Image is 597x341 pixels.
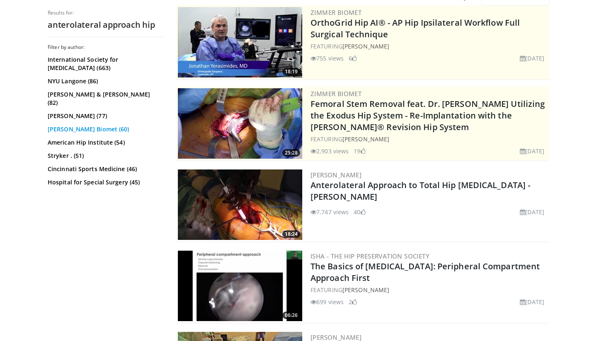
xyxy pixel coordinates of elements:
a: 18:24 [178,169,302,240]
img: 8704042d-15d5-4ce9-b753-6dec72ffdbb1.300x170_q85_crop-smart_upscale.jpg [178,88,302,159]
a: OrthoGrid Hip AI® - AP Hip Ipsilateral Workflow Full Surgical Technique [311,17,520,40]
a: [PERSON_NAME] & [PERSON_NAME] (82) [48,90,162,107]
li: 40 [354,208,365,216]
a: American Hip Institute (54) [48,138,162,147]
a: International Society for [MEDICAL_DATA] (663) [48,56,162,72]
li: 699 views [311,297,344,306]
a: [PERSON_NAME] [342,135,389,143]
a: ISHA - The Hip Preservation Society [311,252,430,260]
span: 18:24 [282,230,300,238]
li: [DATE] [520,54,544,63]
a: Cincinnati Sports Medicine (46) [48,165,162,173]
span: 25:28 [282,149,300,157]
div: FEATURING [311,42,548,51]
a: Zimmer Biomet [311,89,362,98]
a: Hospital for Special Surgery (45) [48,178,162,186]
a: [PERSON_NAME] [342,286,389,294]
li: [DATE] [520,147,544,155]
li: 6 [349,54,357,63]
img: e14e64d9-437f-40bd-96d8-fe4153f7da0e.300x170_q85_crop-smart_upscale.jpg [178,251,302,321]
a: [PERSON_NAME] [311,171,362,179]
li: 2,903 views [311,147,349,155]
h3: Filter by author: [48,44,164,51]
a: 06:26 [178,251,302,321]
a: [PERSON_NAME] Biomet (60) [48,125,162,133]
a: [PERSON_NAME] [342,42,389,50]
a: Stryker . (51) [48,152,162,160]
a: Zimmer Biomet [311,8,362,17]
a: 18:19 [178,7,302,77]
a: Anterolateral Approach to Total Hip [MEDICAL_DATA] - [PERSON_NAME] [311,179,530,202]
h2: anterolateral approach hip [48,19,164,30]
span: 18:19 [282,68,300,75]
a: Femoral Stem Removal feat. Dr. [PERSON_NAME] Utilizing the Exodus Hip System - Re-Implantation wi... [311,98,545,133]
a: The Basics of [MEDICAL_DATA]: Peripheral Compartment Approach First [311,261,540,283]
li: 755 views [311,54,344,63]
li: [DATE] [520,297,544,306]
img: db670966-d5e2-4e37-8848-982f9c4931b7.300x170_q85_crop-smart_upscale.jpg [178,169,302,240]
li: 7,747 views [311,208,349,216]
span: 06:26 [282,312,300,319]
p: Results for: [48,10,164,16]
li: [DATE] [520,208,544,216]
div: FEATURING [311,285,548,294]
a: NYU Langone (86) [48,77,162,85]
li: 19 [354,147,365,155]
img: 503c3a3d-ad76-4115-a5ba-16c0230cde33.300x170_q85_crop-smart_upscale.jpg [178,7,302,77]
a: [PERSON_NAME] (77) [48,112,162,120]
a: 25:28 [178,88,302,159]
li: 2 [349,297,357,306]
div: FEATURING [311,135,548,143]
